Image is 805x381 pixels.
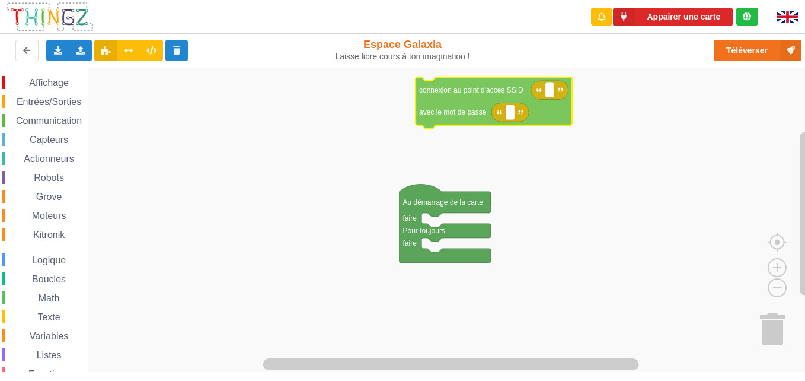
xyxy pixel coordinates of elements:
span: Affichage [27,78,70,88]
text: avec le mot de passe [419,108,487,116]
img: gb.png [777,11,798,23]
span: Fonctions [27,369,71,379]
span: Entrées/Sorties [15,97,83,107]
span: Capteurs [28,135,70,145]
text: Pour toujours [403,227,445,235]
span: Actionneurs [22,154,76,164]
div: Espace Galaxia [334,38,471,62]
button: Téléverser [714,40,801,61]
img: thingz_logo.png [5,1,94,33]
div: Laisse libre cours à ton imagination ! [334,52,471,62]
span: Robots [32,173,66,183]
span: Variables [28,331,71,341]
span: Moteurs [30,211,68,221]
span: Grove [34,192,64,202]
span: Math [37,293,62,303]
text: faire [403,214,417,223]
text: Au démarrage de la carte [403,198,484,207]
text: connexion au point d'accès SSID [419,86,523,94]
span: Logique [30,255,68,265]
span: Communication [14,116,84,126]
span: Listes [35,350,63,360]
span: Kitronik [31,230,66,240]
span: Texte [36,312,62,322]
text: faire [403,239,417,247]
button: Appairer une carte [613,8,733,26]
div: Tu es connecté au serveur de création de Thingz [736,8,758,26]
span: Boucles [30,274,68,284]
